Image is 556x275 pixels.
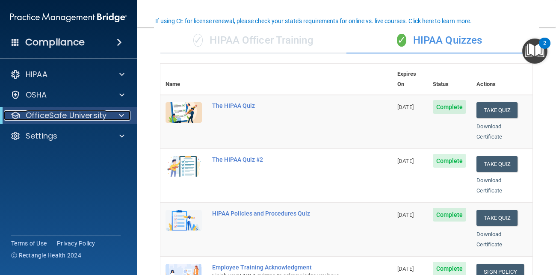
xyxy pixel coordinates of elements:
[397,158,414,164] span: [DATE]
[212,210,349,217] div: HIPAA Policies and Procedures Quiz
[476,102,518,118] button: Take Quiz
[433,208,467,222] span: Complete
[10,110,124,121] a: OfficeSafe University
[476,231,502,248] a: Download Certificate
[57,239,95,248] a: Privacy Policy
[433,100,467,114] span: Complete
[25,36,85,48] h4: Compliance
[397,34,406,47] span: ✓
[522,38,547,64] button: Open Resource Center, 2 new notifications
[433,154,467,168] span: Complete
[476,177,502,194] a: Download Certificate
[212,156,349,163] div: The HIPAA Quiz #2
[212,264,349,271] div: Employee Training Acknowledgment
[471,64,532,95] th: Actions
[10,69,124,80] a: HIPAA
[397,266,414,272] span: [DATE]
[476,210,518,226] button: Take Quiz
[10,131,124,141] a: Settings
[11,251,81,260] span: Ⓒ Rectangle Health 2024
[476,156,518,172] button: Take Quiz
[543,43,546,54] div: 2
[155,18,472,24] div: If using CE for license renewal, please check your state's requirements for online vs. live cours...
[154,17,473,25] button: If using CE for license renewal, please check your state's requirements for online vs. live cours...
[428,64,472,95] th: Status
[26,69,47,80] p: HIPAA
[212,102,349,109] div: The HIPAA Quiz
[10,9,127,26] img: PMB logo
[160,28,346,53] div: HIPAA Officer Training
[26,90,47,100] p: OSHA
[160,64,207,95] th: Name
[193,34,203,47] span: ✓
[397,212,414,218] span: [DATE]
[392,64,427,95] th: Expires On
[397,104,414,110] span: [DATE]
[10,90,124,100] a: OSHA
[476,123,502,140] a: Download Certificate
[11,239,47,248] a: Terms of Use
[26,131,57,141] p: Settings
[346,28,532,53] div: HIPAA Quizzes
[26,110,106,121] p: OfficeSafe University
